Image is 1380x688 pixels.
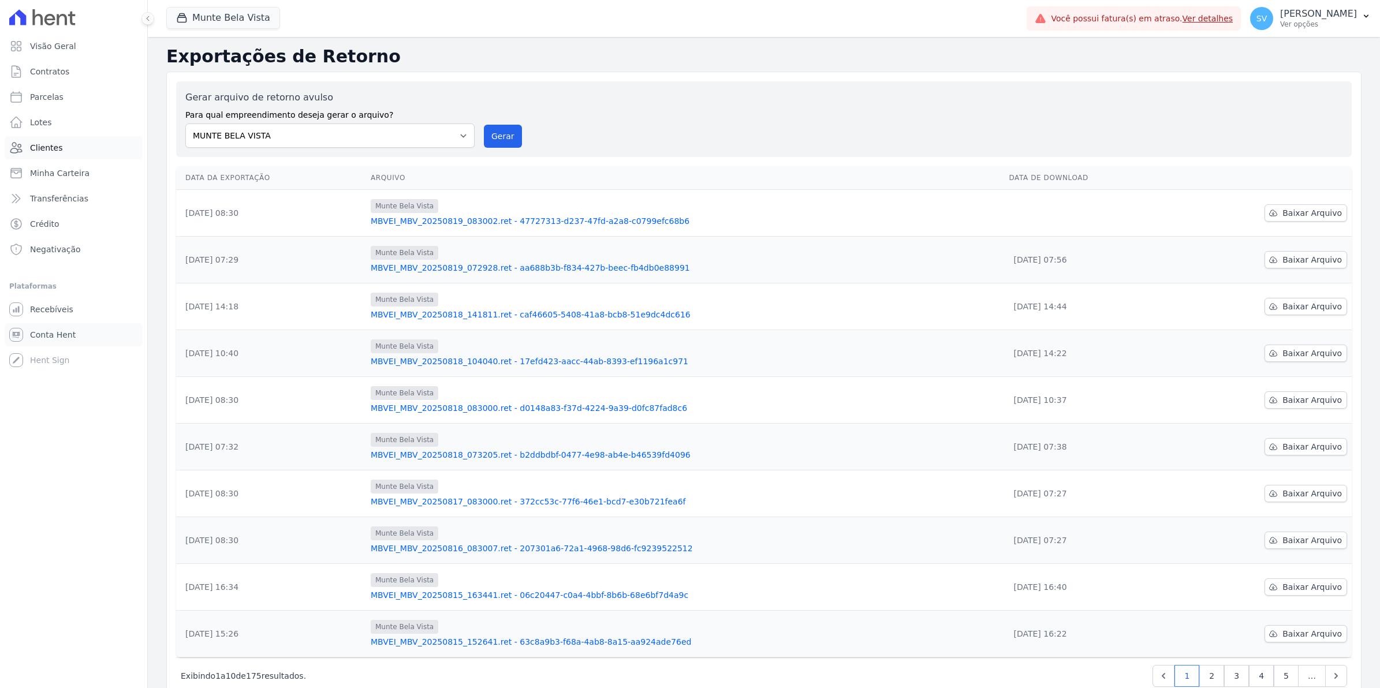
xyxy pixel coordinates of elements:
[371,215,999,227] a: MBVEI_MBV_20250819_083002.ret - 47727313-d237-47fd-a2a8-c0799efc68b6
[1265,578,1347,596] a: Baixar Arquivo
[176,377,366,424] td: [DATE] 08:30
[371,449,999,461] a: MBVEI_MBV_20250818_073205.ret - b2ddbdbf-0477-4e98-ab4e-b46539fd4096
[1325,665,1347,687] a: Next
[1282,628,1342,640] span: Baixar Arquivo
[176,564,366,611] td: [DATE] 16:34
[371,309,999,320] a: MBVEI_MBV_20250818_141811.ret - caf46605-5408-41a8-bcb8-51e9dc4dc616
[1004,237,1175,283] td: [DATE] 07:56
[166,46,1362,67] h2: Exportações de Retorno
[5,187,143,210] a: Transferências
[1174,665,1199,687] a: 1
[1004,166,1175,190] th: Data de Download
[1282,301,1342,312] span: Baixar Arquivo
[176,166,366,190] th: Data da Exportação
[1282,394,1342,406] span: Baixar Arquivo
[1241,2,1380,35] button: SV [PERSON_NAME] Ver opções
[30,142,62,154] span: Clientes
[1265,298,1347,315] a: Baixar Arquivo
[1249,665,1274,687] a: 4
[176,611,366,657] td: [DATE] 15:26
[5,60,143,83] a: Contratos
[371,246,438,260] span: Munte Bela Vista
[1280,8,1357,20] p: [PERSON_NAME]
[371,480,438,493] span: Munte Bela Vista
[371,496,999,507] a: MBVEI_MBV_20250817_083000.ret - 372cc53c-77f6-46e1-bcd7-e30b721fea6f
[1265,251,1347,268] a: Baixar Arquivo
[5,136,143,159] a: Clientes
[1256,14,1267,23] span: SV
[5,323,143,346] a: Conta Hent
[1274,665,1299,687] a: 5
[1004,470,1175,517] td: [DATE] 07:27
[371,199,438,213] span: Munte Bela Vista
[1004,330,1175,377] td: [DATE] 14:22
[181,670,306,682] p: Exibindo a de resultados.
[1183,14,1233,23] a: Ver detalhes
[1282,441,1342,453] span: Baixar Arquivo
[371,526,438,540] span: Munte Bela Vista
[1004,517,1175,564] td: [DATE] 07:27
[185,104,475,121] label: Para qual empreendimento deseja gerar o arquivo?
[30,329,76,341] span: Conta Hent
[1265,532,1347,549] a: Baixar Arquivo
[1051,13,1233,25] span: Você possui fatura(s) em atraso.
[371,543,999,554] a: MBVEI_MBV_20250816_083007.ret - 207301a6-72a1-4968-98d6-fc9239522512
[215,671,221,680] span: 1
[1199,665,1224,687] a: 2
[176,283,366,330] td: [DATE] 14:18
[30,167,89,179] span: Minha Carteira
[176,237,366,283] td: [DATE] 07:29
[30,117,52,128] span: Lotes
[371,589,999,601] a: MBVEI_MBV_20250815_163441.ret - 06c20447-c0a4-4bbf-8b6b-68e6bf7d4a9c
[1282,347,1342,359] span: Baixar Arquivo
[5,212,143,235] a: Crédito
[1265,438,1347,455] a: Baixar Arquivo
[366,166,1004,190] th: Arquivo
[30,66,69,77] span: Contratos
[371,433,438,447] span: Munte Bela Vista
[371,636,999,648] a: MBVEI_MBV_20250815_152641.ret - 63c8a9b3-f68a-4ab8-8a15-aa924ade76ed
[1004,564,1175,611] td: [DATE] 16:40
[5,85,143,109] a: Parcelas
[176,330,366,377] td: [DATE] 10:40
[371,356,999,367] a: MBVEI_MBV_20250818_104040.ret - 17efd423-aacc-44ab-8393-ef1196a1c971
[5,111,143,134] a: Lotes
[5,35,143,58] a: Visão Geral
[5,162,143,185] a: Minha Carteira
[5,298,143,321] a: Recebíveis
[176,424,366,470] td: [DATE] 07:32
[176,470,366,517] td: [DATE] 08:30
[371,402,999,414] a: MBVEI_MBV_20250818_083000.ret - d0148a83-f37d-4224-9a39-d0fc87fad8c6
[246,671,262,680] span: 175
[30,91,64,103] span: Parcelas
[1282,534,1342,546] span: Baixar Arquivo
[371,620,438,634] span: Munte Bela Vista
[30,40,76,52] span: Visão Geral
[371,573,438,587] span: Munte Bela Vista
[30,304,73,315] span: Recebíveis
[30,193,88,204] span: Transferências
[30,218,59,230] span: Crédito
[371,293,438,306] span: Munte Bela Vista
[1265,204,1347,222] a: Baixar Arquivo
[1280,20,1357,29] p: Ver opções
[1265,391,1347,409] a: Baixar Arquivo
[166,7,280,29] button: Munte Bela Vista
[1265,485,1347,502] a: Baixar Arquivo
[30,244,81,255] span: Negativação
[1265,345,1347,362] a: Baixar Arquivo
[185,91,475,104] label: Gerar arquivo de retorno avulso
[1282,207,1342,219] span: Baixar Arquivo
[1282,581,1342,593] span: Baixar Arquivo
[1298,665,1326,687] span: …
[226,671,236,680] span: 10
[176,517,366,564] td: [DATE] 08:30
[1153,665,1174,687] a: Previous
[371,262,999,274] a: MBVEI_MBV_20250819_072928.ret - aa688b3b-f834-427b-beec-fb4db0e88991
[9,279,138,293] div: Plataformas
[5,238,143,261] a: Negativação
[176,190,366,237] td: [DATE] 08:30
[1004,283,1175,330] td: [DATE] 14:44
[371,339,438,353] span: Munte Bela Vista
[1004,377,1175,424] td: [DATE] 10:37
